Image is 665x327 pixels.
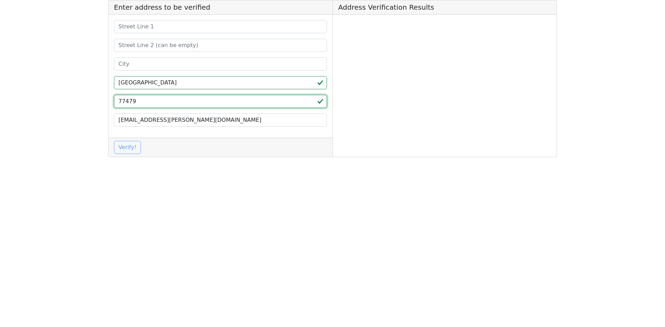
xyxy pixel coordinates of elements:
[114,113,327,127] input: Your Email
[114,76,327,89] input: 2-Letter State
[108,0,332,15] h5: Enter address to be verified
[114,95,327,108] input: ZIP code 5 or 5+4
[114,20,327,33] input: Street Line 1
[333,0,557,15] h5: Address Verification Results
[114,57,327,71] input: City
[114,39,327,52] input: Street Line 2 (can be empty)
